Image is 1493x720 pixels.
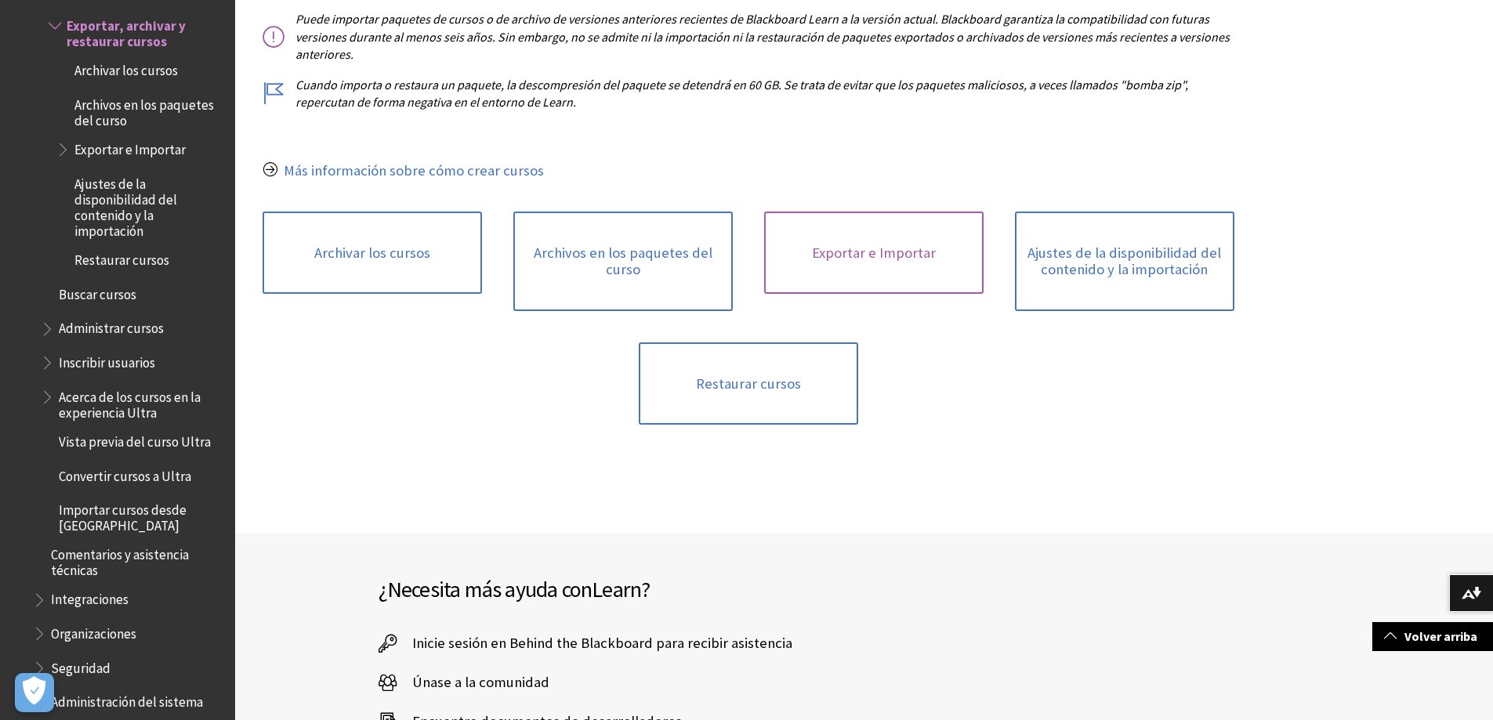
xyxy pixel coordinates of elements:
[51,689,203,711] span: Administración del sistema
[379,573,864,606] h2: ¿Necesita más ayuda con ?
[1372,622,1493,651] a: Volver arriba
[1015,212,1234,311] a: Ajustes de la disponibilidad del contenido y la importación
[74,136,186,157] span: Exportar e Importar
[59,281,136,302] span: Buscar cursos
[59,463,191,484] span: Convertir cursos a Ultra
[51,587,129,608] span: Integraciones
[67,13,224,49] span: Exportar, archivar y restaurar cursos
[51,655,111,676] span: Seguridad
[74,247,169,268] span: Restaurar cursos
[639,342,858,425] a: Restaurar cursos
[51,542,224,579] span: Comentarios y asistencia técnicas
[513,212,733,311] a: Archivos en los paquetes del curso
[59,316,164,337] span: Administrar cursos
[379,631,792,655] a: Inicie sesión en Behind the Blackboard para recibir asistencia
[379,671,549,694] a: Únase a la comunidad
[74,57,178,78] span: Archivar los cursos
[74,171,224,240] span: Ajustes de la disponibilidad del contenido y la importación
[397,631,792,655] span: Inicie sesión en Behind the Blackboard para recibir asistencia
[263,212,482,295] a: Archivar los cursos
[592,575,641,603] span: Learn
[59,429,211,450] span: Vista previa del curso Ultra
[764,212,984,295] a: Exportar e Importar
[59,497,224,534] span: Importar cursos desde [GEOGRAPHIC_DATA]
[15,673,54,712] button: Abrir preferencias
[51,621,136,642] span: Organizaciones
[59,384,224,421] span: Acerca de los cursos en la experiencia Ultra
[284,161,544,180] a: Más información sobre cómo crear cursos
[74,92,224,128] span: Archivos en los paquetes del curso
[59,349,155,371] span: Inscribir usuarios
[263,10,1234,63] p: Puede importar paquetes de cursos o de archivo de versiones anteriores recientes de Blackboard Le...
[263,76,1234,111] p: Cuando importa o restaura un paquete, la descompresión del paquete se detendrá en 60 GB. Se trata...
[397,671,549,694] span: Únase a la comunidad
